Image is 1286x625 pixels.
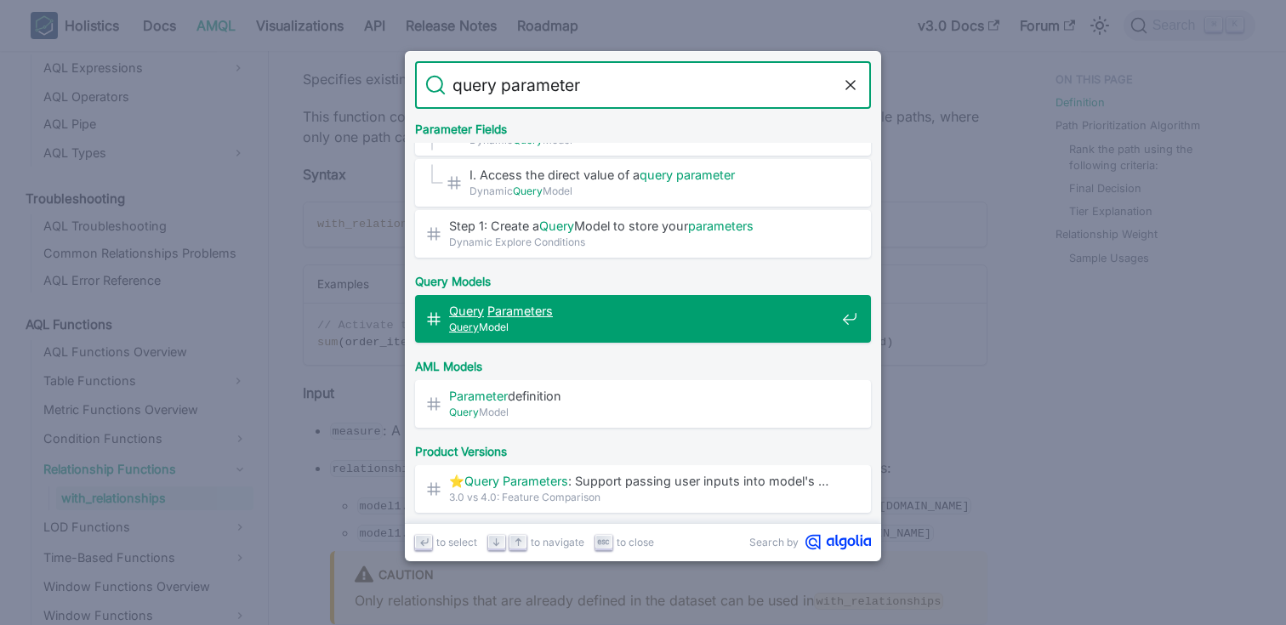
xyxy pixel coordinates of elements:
span: 3.0 vs 4.0: Feature Comparison [449,489,835,505]
mark: query [640,168,673,182]
a: Parameterdefinition​QueryModel [415,380,871,428]
span: ⭐️ : Support passing user inputs into model's … [449,473,835,489]
mark: Query [449,321,479,333]
a: ⭐️Query Parameters: Support passing user inputs into model's …3.0 vs 4.0: Feature Comparison [415,465,871,513]
mark: Query [539,219,574,233]
span: I. Access the direct value of a ​ [469,167,835,183]
span: Dynamic Model [469,183,835,199]
svg: Arrow down [490,536,503,548]
a: Search byAlgolia [749,534,871,550]
span: to select [436,534,477,550]
a: Step 1: Create aQueryModel to store yourparameters​Dynamic Explore Conditions [415,210,871,258]
span: Step 1: Create a Model to store your ​ [449,218,835,234]
div: Product Versions [412,431,874,465]
span: Model [449,319,835,335]
mark: Parameter [449,389,508,403]
button: Clear the query [840,75,861,95]
mark: Parameters [487,304,553,318]
svg: Algolia [805,534,871,550]
svg: Escape key [597,536,610,548]
span: Model [449,404,835,420]
mark: Query [513,185,543,197]
span: definition​ [449,388,835,404]
mark: Query [449,406,479,418]
a: Query Parameters​QueryModel [415,295,871,343]
span: Search by [749,534,799,550]
mark: Parameters [503,474,568,488]
svg: Arrow up [512,536,525,548]
span: Dynamic Explore Conditions [449,234,835,250]
div: Migrating Objects [412,516,874,550]
div: Query Models [412,261,874,295]
mark: parameters [688,219,754,233]
span: ​ [449,303,835,319]
div: AML Models [412,346,874,380]
svg: Enter key [418,536,430,548]
div: Parameter Fields [412,109,874,143]
a: I. Access the direct value of aquery parameter​DynamicQueryModel [415,159,871,207]
mark: parameter [676,168,735,182]
input: Search docs [446,61,840,109]
span: to navigate [531,534,584,550]
mark: Query [464,474,499,488]
span: to close [617,534,654,550]
mark: Query [449,304,484,318]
